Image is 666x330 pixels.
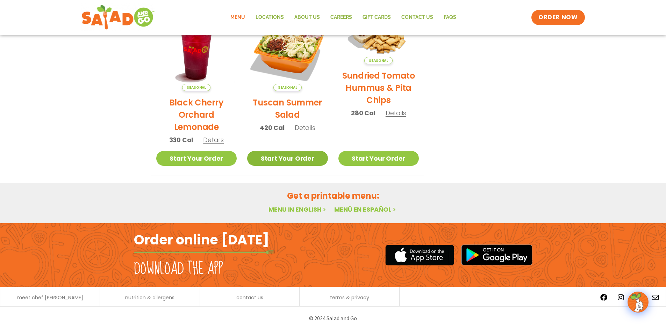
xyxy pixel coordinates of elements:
img: new-SAG-logo-768×292 [81,3,155,31]
img: google_play [461,244,532,265]
h2: Sundried Tomato Hummus & Pita Chips [338,69,419,106]
a: Start Your Order [156,151,237,166]
a: Contact Us [396,9,438,25]
img: fork [134,250,274,254]
a: Start Your Order [247,151,328,166]
span: Seasonal [273,84,302,91]
span: ORDER NOW [538,13,578,22]
span: 330 Cal [169,135,193,145]
span: Seasonal [182,84,210,91]
img: Product photo for Tuscan Summer Salad [247,11,328,91]
a: Menú en español [334,205,397,214]
img: appstore [385,244,454,266]
h2: Black Cherry Orchard Lemonade [156,96,237,133]
h2: Get a printable menu: [151,190,515,202]
span: Seasonal [364,57,393,64]
p: © 2024 Salad and Go [137,314,529,323]
a: FAQs [438,9,461,25]
h2: Download the app [134,259,223,279]
img: wpChatIcon [628,292,648,312]
a: terms & privacy [330,295,369,300]
h2: Tuscan Summer Salad [247,96,328,121]
a: Start Your Order [338,151,419,166]
nav: Menu [225,9,461,25]
a: Menu [225,9,250,25]
img: Product photo for Black Cherry Orchard Lemonade [156,11,237,91]
a: GIFT CARDS [357,9,396,25]
span: Details [203,135,224,144]
h2: Order online [DATE] [134,231,269,248]
span: Details [295,123,315,132]
span: 280 Cal [351,108,375,118]
a: nutrition & allergens [125,295,174,300]
span: 420 Cal [260,123,285,132]
a: Menu in English [268,205,327,214]
a: About Us [289,9,325,25]
img: Product photo for Sundried Tomato Hummus & Pita Chips [338,11,419,65]
a: meet chef [PERSON_NAME] [17,295,83,300]
a: ORDER NOW [531,10,585,25]
a: contact us [236,295,263,300]
a: Careers [325,9,357,25]
a: Locations [250,9,289,25]
span: Details [386,109,406,117]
